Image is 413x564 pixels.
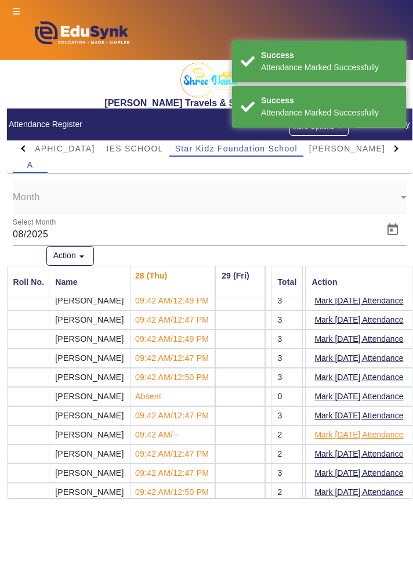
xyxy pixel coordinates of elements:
button: Action [46,246,94,266]
td: 09:42 AM/12:50 PM [129,368,215,387]
button: Mark [DATE] Attendance [313,332,404,346]
mat-cell: 2 [271,425,303,444]
td: 09:42 AM/12:49 PM [129,330,215,349]
h2: [PERSON_NAME] Travels & School Van Service [7,97,413,109]
mat-cell: 3 [271,349,303,368]
mat-cell: [PERSON_NAME] [49,330,130,349]
mat-cell: 3 [271,330,303,349]
th: 30 (Sat) [265,266,314,298]
mat-cell: [PERSON_NAME] [49,349,130,368]
td: 09:42 AM/12:47 PM [129,444,215,464]
td: 09:42 AM/12:50 PM [129,483,215,501]
mat-cell: [PERSON_NAME] [49,425,130,444]
mat-cell: [PERSON_NAME] [49,387,130,406]
td: Absent [129,387,215,406]
mat-header-cell: Name [49,266,130,298]
button: Mark [DATE] Attendance [313,447,404,461]
button: Mark [DATE] Attendance [313,485,404,500]
td: 09:42 AM/12:47 PM [129,464,215,483]
td: 09:42 AM/12:47 PM [129,349,215,368]
mat-header-cell: Total [271,266,303,298]
mat-cell: 2 [271,483,303,501]
mat-cell: [PERSON_NAME] [49,464,130,483]
mat-cell: 0 [271,387,303,406]
mat-cell: 3 [271,291,303,310]
th: 29 (Fri) [215,266,265,298]
button: Mark [DATE] Attendance [313,428,404,442]
img: 2bec4155-9170-49cd-8f97-544ef27826c4 [180,63,238,97]
mat-cell: 3 [271,406,303,425]
button: Mark [DATE] Attendance [313,466,404,480]
div: Attendance Marked Successfully [261,62,397,74]
mat-header-cell: Action [305,266,412,298]
td: 09:42 AM/12:47 PM [129,310,215,330]
button: Open calendar [379,216,407,244]
button: Mark [DATE] Attendance [313,370,404,385]
button: Mark [DATE] Attendance [313,389,404,404]
mat-icon: arrow_drop_down [76,251,88,262]
button: Mark [DATE] Attendance [313,313,404,327]
th: 28 (Thu) [129,266,215,298]
mat-header-cell: Roll No. [7,266,51,298]
img: edusynk-logo.png [13,18,149,54]
button: Mark [DATE] Attendance [313,351,404,366]
mat-cell: 3 [271,310,303,330]
mat-cell: [PERSON_NAME] [49,368,130,387]
mat-label: Select Month [13,219,56,226]
div: Success [261,49,397,62]
mat-cell: [PERSON_NAME] [49,444,130,464]
td: 09:42 AM/-- [129,425,215,444]
span: Star Kidz Foundation School [175,144,298,153]
td: 09:42 AM/12:49 PM [129,291,215,310]
mat-cell: [PERSON_NAME] [49,406,130,425]
span: A [27,161,34,169]
mat-cell: [PERSON_NAME] [49,483,130,501]
mat-card-header: Attendance Register [7,109,413,140]
mat-cell: 3 [271,368,303,387]
td: 09:42 AM/12:47 PM [129,406,215,425]
mat-cell: [PERSON_NAME] [49,310,130,330]
div: Success [261,95,397,107]
span: IES SCHOOL [107,144,164,153]
mat-cell: 3 [271,464,303,483]
div: Attendance Marked Successfully [261,107,397,119]
mat-cell: [PERSON_NAME] [49,291,130,310]
button: Mark [DATE] Attendance [313,294,404,308]
mat-cell: 2 [271,444,303,464]
button: Mark [DATE] Attendance [313,408,404,423]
